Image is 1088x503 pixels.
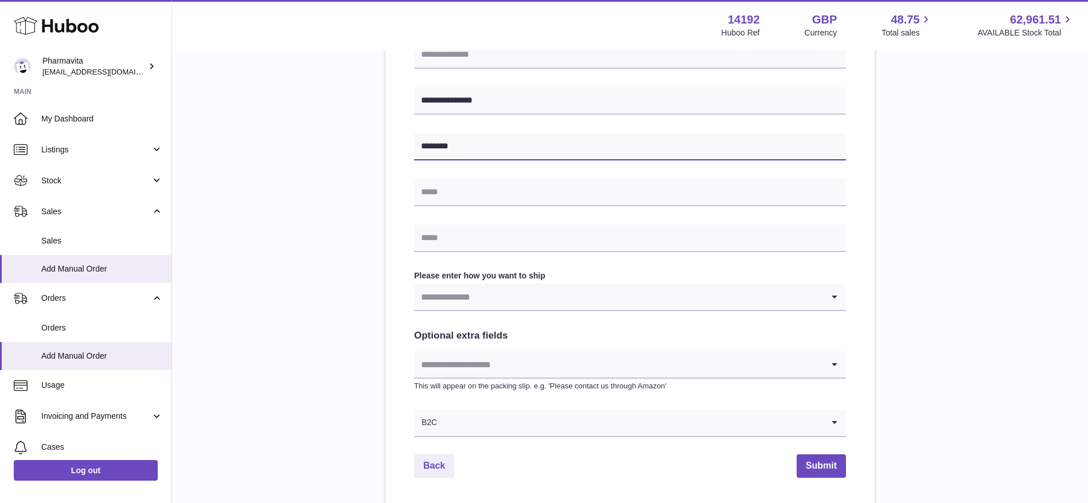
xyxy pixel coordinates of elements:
input: Search for option [414,351,823,378]
input: Search for option [414,284,823,310]
strong: 14192 [728,12,760,27]
span: AVAILABLE Stock Total [977,27,1074,38]
a: 62,961.51 AVAILABLE Stock Total [977,12,1074,38]
button: Submit [797,454,846,478]
span: Add Manual Order [41,351,163,361]
input: Search for option [438,410,823,436]
div: Search for option [414,284,846,311]
div: Search for option [414,410,846,437]
a: Log out [14,460,158,481]
span: 62,961.51 [1010,12,1061,27]
a: 48.75 Total sales [882,12,933,38]
h2: Optional extra fields [414,329,846,343]
span: [EMAIL_ADDRESS][DOMAIN_NAME] [42,67,169,76]
span: Stock [41,175,151,186]
div: Search for option [414,351,846,379]
label: Please enter how you want to ship [414,270,846,281]
span: Invoicing and Payments [41,411,151,422]
strong: GBP [812,12,837,27]
span: Orders [41,323,163,333]
div: Pharmavita [42,56,146,77]
img: internalAdmin-14192@internal.huboo.com [14,58,31,75]
span: Add Manual Order [41,264,163,274]
div: Currency [805,27,837,38]
span: Total sales [882,27,933,38]
div: Huboo Ref [722,27,760,38]
span: My Dashboard [41,113,163,124]
span: Usage [41,380,163,391]
span: Sales [41,206,151,217]
span: 48.75 [891,12,919,27]
span: Orders [41,293,151,304]
a: Back [414,454,454,478]
span: Listings [41,144,151,155]
span: B2C [414,410,438,436]
span: Cases [41,442,163,453]
p: This will appear on the packing slip. e.g. 'Please contact us through Amazon' [414,381,846,391]
span: Sales [41,235,163,246]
